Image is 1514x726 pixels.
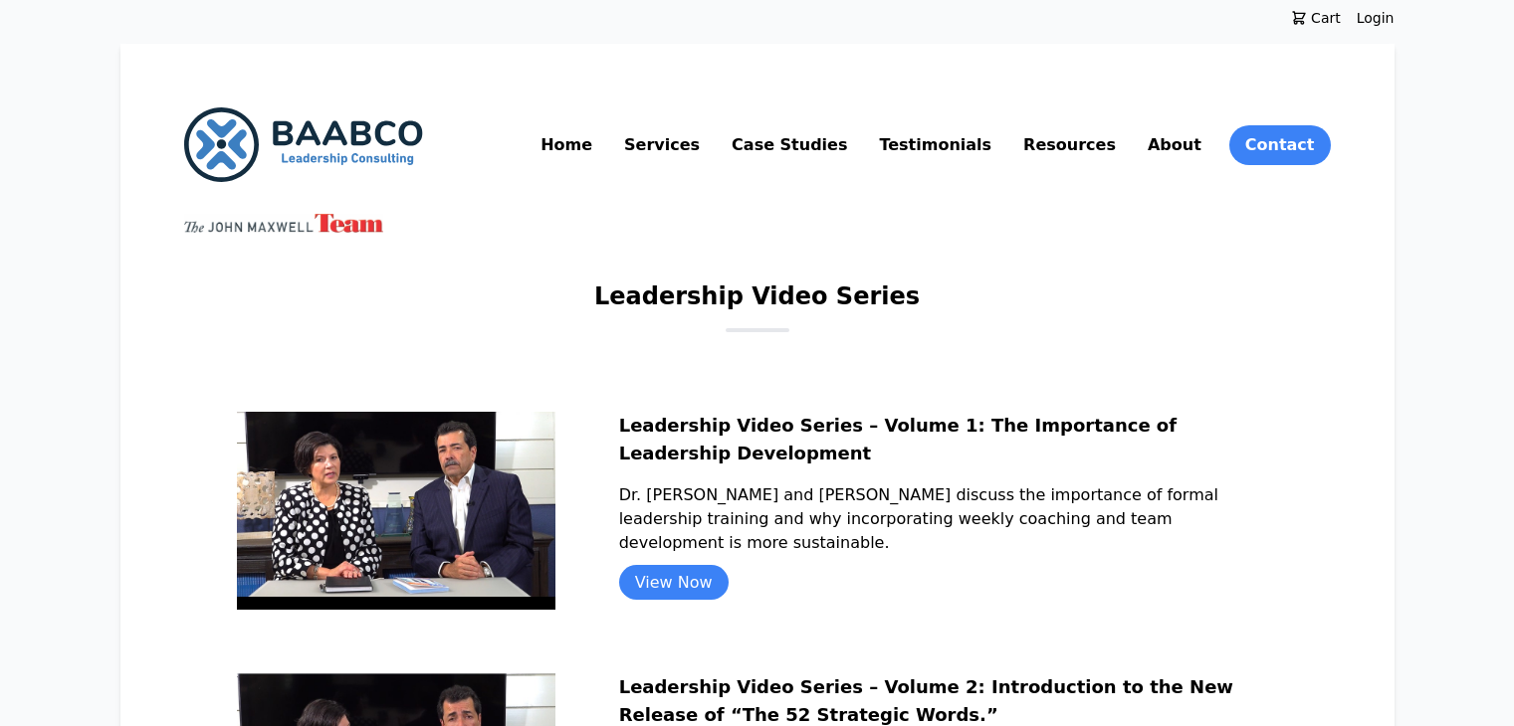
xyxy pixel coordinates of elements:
[1357,8,1395,28] a: Login
[594,280,920,328] h1: Leadership Video Series
[619,483,1278,571] p: Dr. [PERSON_NAME] and [PERSON_NAME] discuss the importance of formal leadership training and why ...
[620,129,704,161] a: Services
[619,565,729,600] a: View Now
[1307,8,1341,28] span: Cart
[1275,8,1357,28] a: Cart
[1229,125,1331,165] a: Contact
[875,129,995,161] a: Testimonials
[537,129,596,161] a: Home
[237,412,555,611] img: Leadership Video Series – Volume 1: The Importance of Leadership Development
[184,214,383,233] img: John Maxwell
[728,129,851,161] a: Case Studies
[184,107,423,182] img: BAABCO Consulting Services
[1019,129,1120,161] a: Resources
[619,412,1278,483] h2: Leadership Video Series – Volume 1: The Importance of Leadership Development
[1144,129,1205,161] a: About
